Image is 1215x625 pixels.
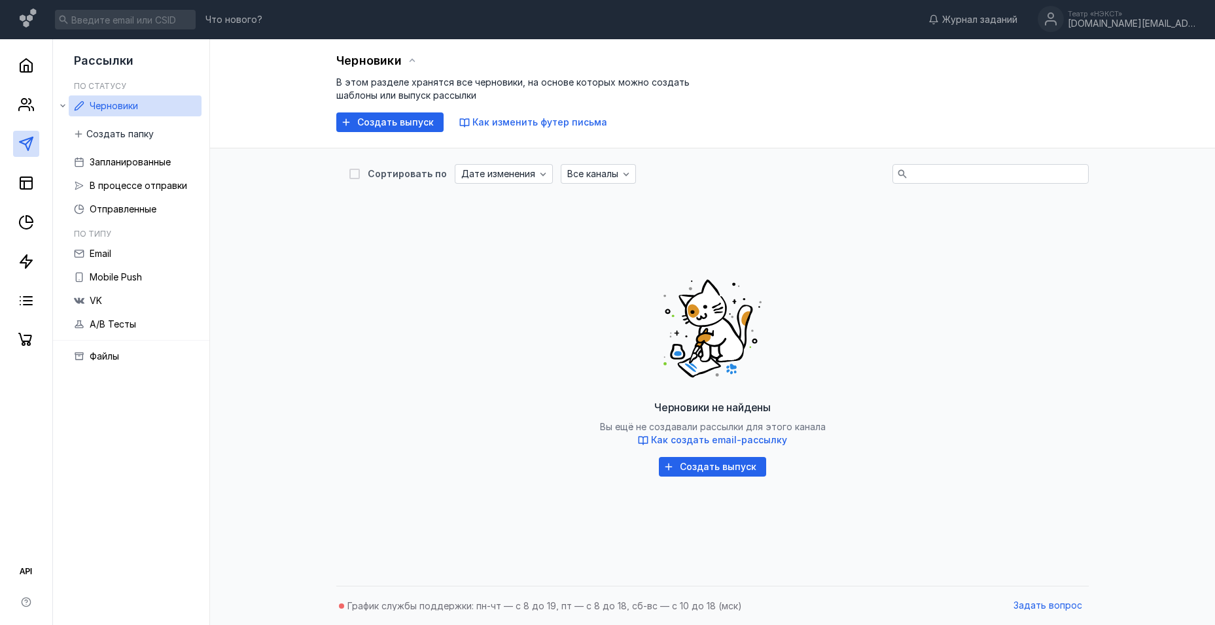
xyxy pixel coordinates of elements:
[69,314,202,335] a: A/B Тесты
[347,600,742,611] span: График службы поддержки: пн-чт — с 8 до 19, пт — с 8 до 18, сб-вс — с 10 до 18 (мск)
[90,203,156,214] span: Отправленные
[336,54,402,67] span: Черновики
[600,421,826,447] span: Вы ещё не создавали рассылки для этого канала
[1007,596,1089,616] button: Задать вопрос
[90,295,102,306] span: VK
[74,81,126,91] h5: По статусу
[69,199,202,220] a: Отправленные
[1013,600,1082,611] span: Задать вопрос
[472,116,607,127] span: Как изменить футер письма
[659,457,766,477] button: Создать выпуск
[69,243,202,264] a: Email
[69,152,202,173] a: Запланированные
[455,164,553,184] button: Дате изменения
[680,462,756,473] span: Создать выпуск
[69,267,202,288] a: Mobile Push
[55,10,196,29] input: Введите email или CSID
[561,164,636,184] button: Все каналы
[90,100,138,111] span: Черновики
[922,13,1024,26] a: Журнал заданий
[90,180,187,191] span: В процессе отправки
[942,13,1017,26] span: Журнал заданий
[69,124,160,144] button: Создать папку
[69,175,202,196] a: В процессе отправки
[1068,18,1199,29] div: [DOMAIN_NAME][EMAIL_ADDRESS][DOMAIN_NAME]
[368,169,447,178] div: Сортировать по
[1068,10,1199,18] div: Театр «НЭКСТ»
[567,169,618,180] span: Все каналы
[651,434,787,445] span: Как создать email-рассылку
[69,290,202,311] a: VK
[336,112,444,132] button: Создать выпуск
[357,117,434,128] span: Создать выпуск
[74,54,133,67] span: Рассылки
[461,169,535,180] span: Дате изменения
[74,229,111,239] h5: По типу
[86,129,154,140] span: Создать папку
[90,350,119,362] span: Файлы
[654,401,771,414] span: Черновики не найдены
[90,318,136,329] span: A/B Тесты
[90,271,142,282] span: Mobile Push
[90,248,111,259] span: Email
[638,433,787,447] button: Как создать email-рассылку
[336,76,690,101] span: В этом разделе хранятся все черновики, на основе которых можно создать шаблоны или выпуск рассылки
[199,15,269,24] a: Что нового?
[69,95,202,116] a: Черновики
[90,156,171,167] span: Запланированные
[69,346,202,367] a: Файлы
[205,15,262,24] span: Что нового?
[459,116,607,129] button: Как изменить футер письма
